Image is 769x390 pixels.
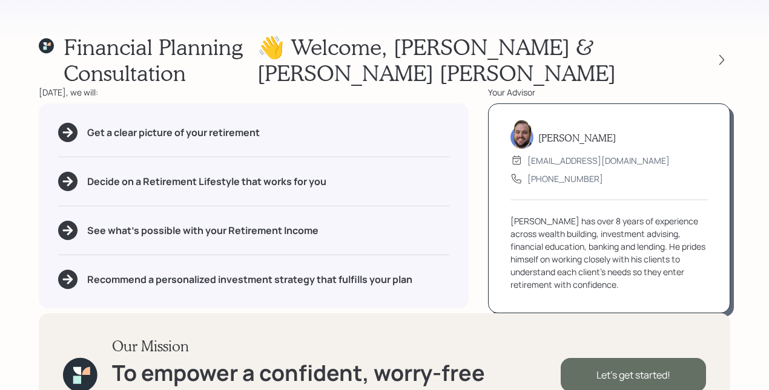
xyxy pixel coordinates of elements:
[527,154,670,167] div: [EMAIL_ADDRESS][DOMAIN_NAME]
[112,337,561,355] h3: Our Mission
[39,86,469,99] div: [DATE], we will:
[257,34,691,86] h1: 👋 Welcome , [PERSON_NAME] & [PERSON_NAME] [PERSON_NAME]
[87,176,326,187] h5: Decide on a Retirement Lifestyle that works for you
[488,86,730,99] div: Your Advisor
[510,120,533,149] img: james-distasi-headshot.png
[538,132,616,143] h5: [PERSON_NAME]
[87,225,318,236] h5: See what's possible with your Retirement Income
[510,215,708,291] div: [PERSON_NAME] has over 8 years of experience across wealth building, investment advising, financi...
[87,127,260,138] h5: Get a clear picture of your retirement
[64,34,257,86] h1: Financial Planning Consultation
[87,274,412,285] h5: Recommend a personalized investment strategy that fulfills your plan
[527,172,603,185] div: [PHONE_NUMBER]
